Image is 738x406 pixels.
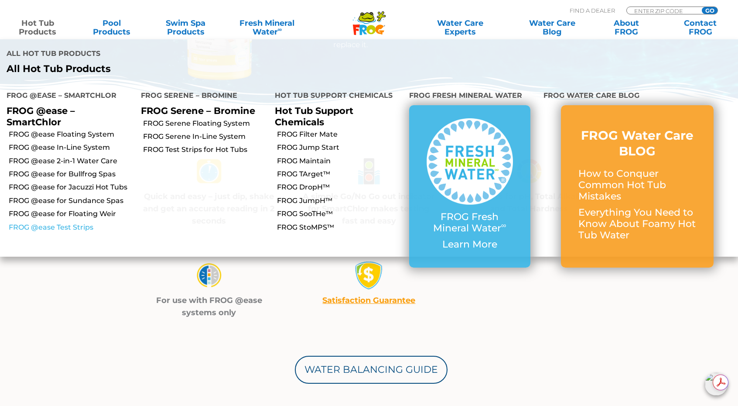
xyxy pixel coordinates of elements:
[9,223,134,232] a: FROG @ease Test Strips
[277,169,403,179] a: FROG TArget™
[578,127,696,246] a: FROG Water Care BLOG How to Conquer Common Hot Tub Mistakes Everything You Need to Know About Foa...
[354,260,384,292] img: Satisfaction Guarantee Icon
[9,130,134,139] a: FROG @ease Floating System
[578,168,696,203] p: How to Conquer Common Hot Tub Mistakes
[543,88,731,105] h4: FROG Water Care Blog
[523,19,581,36] a: Water CareBlog
[141,88,262,105] h4: FROG Serene – Bromine
[570,7,615,14] p: Find A Dealer
[277,182,403,192] a: FROG DropH™
[277,143,403,152] a: FROG Jump Start
[140,294,278,319] p: For use with FROG @ease systems only
[194,260,224,291] img: Untitled design (79)
[9,209,134,219] a: FROG @ease for Floating Weir
[141,105,262,116] p: FROG Serene – Bromine
[7,46,362,63] h4: All Hot Tub Products
[295,356,448,384] a: Water Balancing Guide
[633,7,692,14] input: Zip Code Form
[278,26,282,33] sup: ∞
[275,105,353,127] a: Hot Tub Support Chemicals
[275,88,396,105] h4: Hot Tub Support Chemicals
[409,88,530,105] h4: FROG Fresh Mineral Water
[322,296,415,305] a: Satisfaction Guarantee
[413,19,507,36] a: Water CareExperts
[83,19,140,36] a: PoolProducts
[672,19,729,36] a: ContactFROG
[598,19,655,36] a: AboutFROG
[578,207,696,241] p: Everything You Need to Know About Foamy Hot Tub Water
[143,119,269,128] a: FROG Serene Floating System
[9,169,134,179] a: FROG @ease for Bullfrog Spas
[277,130,403,139] a: FROG Filter Mate
[9,182,134,192] a: FROG @ease for Jacuzzi Hot Tubs
[427,239,513,250] p: Learn More
[501,221,506,230] sup: ∞
[231,19,303,36] a: Fresh MineralWater∞
[9,143,134,152] a: FROG @ease In-Line System
[143,145,269,155] a: FROG Test Strips for Hot Tubs
[7,63,362,75] a: All Hot Tub Products
[277,209,403,219] a: FROG SooTHe™
[702,7,717,14] input: GO
[578,127,696,159] h3: FROG Water Care BLOG
[9,196,134,206] a: FROG @ease for Sundance Spas
[277,156,403,166] a: FROG Maintain
[705,373,728,396] img: openIcon
[9,19,66,36] a: Hot TubProducts
[7,88,128,105] h4: FROG @ease – SmartChlor
[143,132,269,141] a: FROG Serene In-Line System
[427,118,513,255] a: FROG Fresh Mineral Water∞ Learn More
[7,105,128,127] p: FROG @ease – SmartChlor
[427,211,513,234] p: FROG Fresh Mineral Water
[277,223,403,232] a: FROG StoMPS™
[277,196,403,206] a: FROG JumpH™
[9,156,134,166] a: FROG @ease 2-in-1 Water Care
[157,19,215,36] a: Swim SpaProducts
